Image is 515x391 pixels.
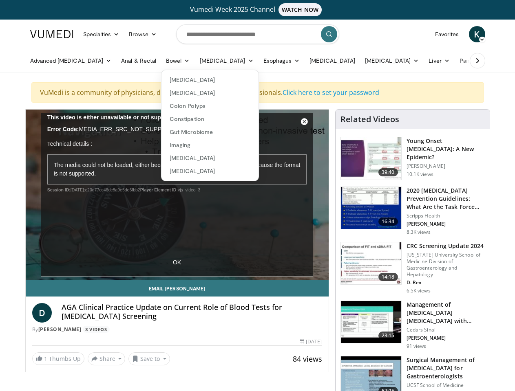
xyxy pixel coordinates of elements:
p: [US_STATE] University School of Medicine Division of Gastroenterology and Hepatology [407,252,485,278]
h3: Management of [MEDICAL_DATA] [MEDICAL_DATA] with Ulcerative [MEDICAL_DATA] [407,301,485,325]
p: Scripps Health [407,213,485,219]
a: K [469,26,485,42]
a: [MEDICAL_DATA] [161,152,259,165]
img: 1ac37fbe-7b52-4c81-8c6c-a0dd688d0102.150x105_q85_crop-smart_upscale.jpg [341,187,401,229]
p: [PERSON_NAME] [407,335,485,341]
p: 91 views [407,343,427,349]
span: 23:15 [378,332,398,340]
p: [PERSON_NAME] [407,221,485,227]
a: 14:18 CRC Screening Update 2024 [US_STATE] University School of Medicine Division of Gastroentero... [340,242,485,294]
button: Share [88,352,126,365]
h4: AGA Clinical Practice Update on Current Role of Blood Tests for [MEDICAL_DATA] Screening [62,303,322,321]
p: [PERSON_NAME] [407,163,485,169]
a: 16:34 2020 [MEDICAL_DATA] Prevention Guidelines: What Are the Task Force Rec… Scripps Health [PER... [340,187,485,235]
a: Imaging [161,138,259,152]
a: [MEDICAL_DATA] [161,165,259,178]
div: By [32,326,322,333]
img: 5fe88c0f-9f33-4433-ade1-79b064a0283b.150x105_q85_crop-smart_upscale.jpg [341,301,401,343]
a: [MEDICAL_DATA] [305,53,360,69]
h3: CRC Screening Update 2024 [407,242,485,250]
a: Anal & Rectal [116,53,161,69]
a: Browse [124,26,161,42]
button: Save to [128,352,170,365]
p: D. Rex [407,279,485,286]
a: Colon Polyps [161,99,259,112]
a: Favorites [430,26,464,42]
p: 8.3K views [407,229,431,235]
a: Liver [424,53,454,69]
img: b23cd043-23fa-4b3f-b698-90acdd47bf2e.150x105_q85_crop-smart_upscale.jpg [341,137,401,180]
a: Vumedi Week 2025 ChannelWATCH NOW [31,3,484,16]
h4: Related Videos [340,114,399,124]
span: 39:40 [378,168,398,176]
p: 10.1K views [407,171,433,178]
span: 84 views [293,354,322,364]
a: Constipation [161,112,259,125]
div: VuMedi is a community of physicians, dentists, and other clinical professionals. [31,82,484,103]
a: [MEDICAL_DATA] [195,53,259,69]
a: Gut Microbiome [161,125,259,138]
a: [MEDICAL_DATA] [161,73,259,86]
a: Email [PERSON_NAME] [26,280,329,297]
img: VuMedi Logo [30,30,73,38]
input: Search topics, interventions [176,24,339,44]
span: 14:18 [378,273,398,281]
a: 3 Videos [83,326,110,333]
a: [MEDICAL_DATA] [360,53,424,69]
span: 1 [44,355,47,362]
span: WATCH NOW [278,3,322,16]
div: [DATE] [300,338,322,345]
a: Bowel [161,53,195,69]
a: [MEDICAL_DATA] [161,86,259,99]
a: D [32,303,52,323]
img: 91500494-a7c6-4302-a3df-6280f031e251.150x105_q85_crop-smart_upscale.jpg [341,242,401,285]
h3: 2020 [MEDICAL_DATA] Prevention Guidelines: What Are the Task Force Rec… [407,187,485,211]
a: [PERSON_NAME] [38,326,82,333]
h3: Surgical Management of [MEDICAL_DATA] for Gastroenterologists [407,356,485,380]
a: Esophagus [259,53,305,69]
p: 6.5K views [407,288,431,294]
p: UCSF School of Medicine [407,382,485,389]
a: Specialties [78,26,124,42]
a: Click here to set your password [283,88,379,97]
a: 23:15 Management of [MEDICAL_DATA] [MEDICAL_DATA] with Ulcerative [MEDICAL_DATA] Cedars Sinai [PE... [340,301,485,349]
a: 39:40 Young Onset [MEDICAL_DATA]: A New Epidemic? [PERSON_NAME] 10.1K views [340,137,485,180]
a: 1 Thumbs Up [32,352,84,365]
video-js: Video Player [26,110,329,280]
h3: Young Onset [MEDICAL_DATA]: A New Epidemic? [407,137,485,161]
span: 16:34 [378,217,398,226]
a: Advanced [MEDICAL_DATA] [25,53,117,69]
p: Cedars Sinai [407,327,485,333]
